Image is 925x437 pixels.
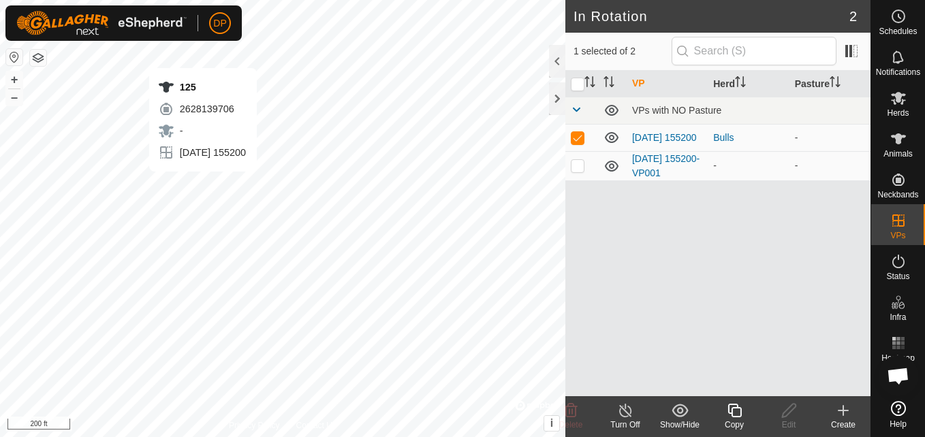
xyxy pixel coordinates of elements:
[876,68,920,76] span: Notifications
[296,419,336,432] a: Contact Us
[816,419,871,431] div: Create
[887,109,909,117] span: Herds
[632,105,865,116] div: VPs with NO Pasture
[830,78,841,89] p-sorticon: Activate to sort
[879,27,917,35] span: Schedules
[789,71,871,97] th: Pasture
[672,37,836,65] input: Search (S)
[574,44,672,59] span: 1 selected of 2
[603,78,614,89] p-sorticon: Activate to sort
[158,123,246,139] div: -
[627,71,708,97] th: VP
[30,50,46,66] button: Map Layers
[559,420,583,430] span: Delete
[789,124,871,151] td: -
[16,11,187,35] img: Gallagher Logo
[550,417,553,429] span: i
[213,16,226,31] span: DP
[6,71,22,88] button: +
[713,159,783,173] div: -
[877,191,918,199] span: Neckbands
[883,150,913,158] span: Animals
[574,8,849,25] h2: In Rotation
[871,395,925,434] a: Help
[6,49,22,65] button: Reset Map
[708,71,789,97] th: Herd
[789,151,871,180] td: -
[158,79,246,95] div: 125
[735,78,746,89] p-sorticon: Activate to sort
[890,231,905,240] span: VPs
[881,354,915,362] span: Heatmap
[762,419,816,431] div: Edit
[707,419,762,431] div: Copy
[886,272,909,280] span: Status
[713,131,783,145] div: Bulls
[849,6,857,27] span: 2
[890,420,907,428] span: Help
[544,416,559,431] button: i
[632,132,697,143] a: [DATE] 155200
[632,153,700,178] a: [DATE] 155200-VP001
[598,419,653,431] div: Turn Off
[158,144,246,161] div: [DATE] 155200
[158,101,246,117] div: 2628139706
[878,355,919,396] a: Open chat
[890,313,906,321] span: Infra
[584,78,595,89] p-sorticon: Activate to sort
[653,419,707,431] div: Show/Hide
[6,89,22,106] button: –
[229,419,280,432] a: Privacy Policy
